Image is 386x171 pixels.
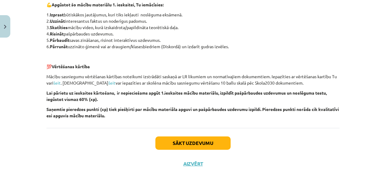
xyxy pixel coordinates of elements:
[50,25,68,30] strong: Skatīties
[52,64,90,69] strong: Vērtēšanas kārtība
[46,106,339,118] strong: Saņemtie pieredzes punkti (xp) tiek piešķirti par mācību materiāla apguvi un pašpārbaudes uzdevum...
[46,63,340,70] p: 💯
[50,18,65,24] strong: Uzzināt
[4,25,6,29] img: icon-close-lesson-0947bae3869378f0d4975bcd49f059093ad1ed9edebbc8119c70593378902aed.svg
[46,12,340,50] p: 1. būtiskākos jautājumus, kuri tiks iekļauti noslēguma eksāmenā. 2. interesantus faktus un noderī...
[181,161,205,167] button: Aizvērt
[108,80,116,85] a: šeit
[155,136,231,150] button: Sākt uzdevumu
[46,2,340,8] p: 💪
[52,2,164,7] strong: Apgūstot šo mācību materiālu 1. ieskaitei, Tu iemācīsies:
[50,44,68,49] strong: Pārrunāt
[53,80,61,85] a: šeit
[46,73,340,86] p: Mācību sasniegumu vērtēšanas kārtības noteikumi izstrādāti saskaņā ar LR likumiem un normatīvajie...
[46,90,327,102] strong: Lai pārietu uz ieskaites kārtošanu, ir nepieciešams apgūt 1.ieskaites mācību materiālu, izpildīt ...
[50,31,64,36] strong: Risināt
[50,37,69,43] strong: Pārbaudīt
[50,12,64,17] strong: Izprast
